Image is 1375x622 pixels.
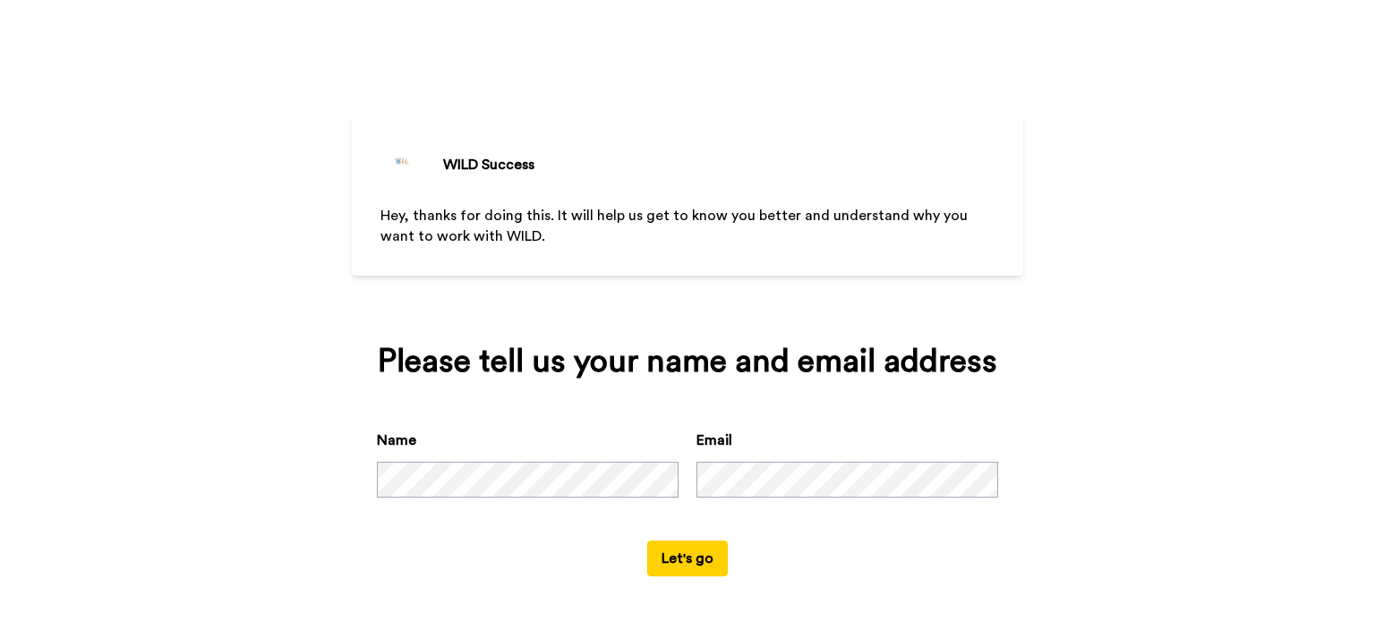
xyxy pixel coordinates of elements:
label: Name [377,430,416,451]
button: Let's go [647,541,728,576]
label: Email [696,430,732,451]
div: WILD Success [443,154,534,175]
div: Please tell us your name and email address [377,344,998,379]
span: Hey, thanks for doing this. It will help us get to know you better and understand why you want to... [380,209,971,243]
